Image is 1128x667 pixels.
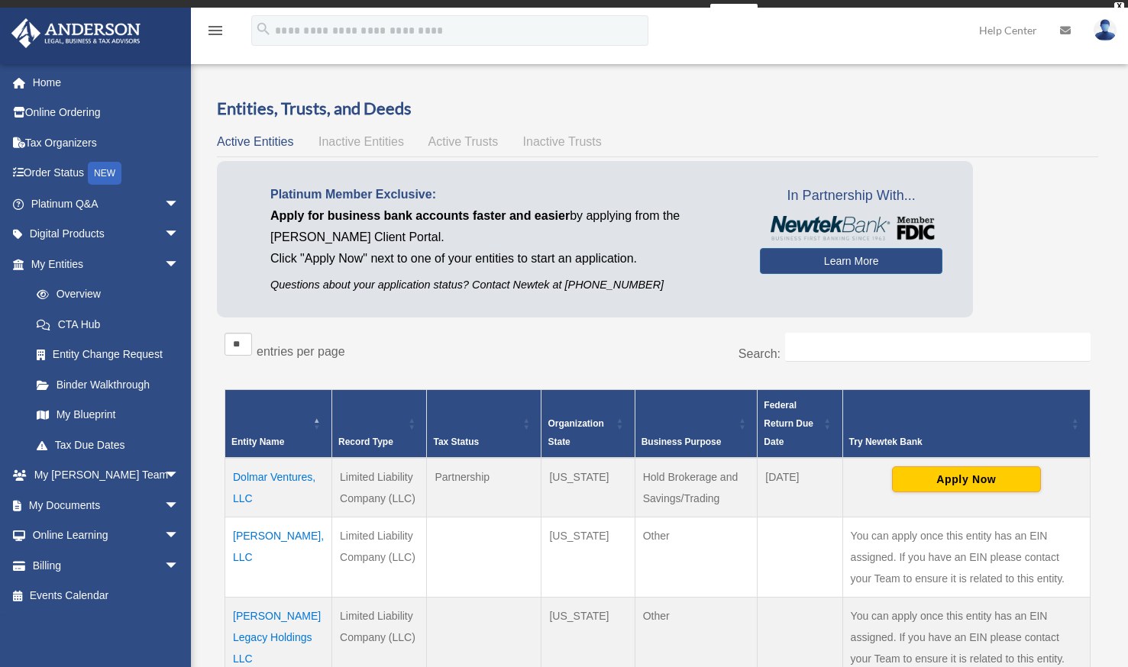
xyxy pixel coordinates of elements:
td: [US_STATE] [541,458,635,517]
span: Active Entities [217,135,293,148]
a: Binder Walkthrough [21,369,195,400]
a: Tax Due Dates [21,430,195,460]
div: NEW [88,162,121,185]
th: Record Type: Activate to sort [332,389,427,458]
a: Home [11,67,202,98]
p: Questions about your application status? Contact Newtek at [PHONE_NUMBER] [270,275,737,295]
img: NewtekBankLogoSM.png [768,216,935,240]
a: Entity Change Request [21,340,195,370]
a: Billingarrow_drop_down [11,550,202,581]
td: Hold Brokerage and Savings/Trading [635,458,758,517]
a: Overview [21,279,187,310]
th: Business Purpose: Activate to sort [635,389,758,458]
a: Platinum Q&Aarrow_drop_down [11,188,202,219]
button: Apply Now [892,466,1041,492]
span: arrow_drop_down [164,249,195,280]
a: My Entitiesarrow_drop_down [11,249,195,279]
span: Inactive Entities [318,135,404,148]
span: Organization State [548,418,603,447]
a: Learn More [760,248,942,274]
th: Entity Name: Activate to invert sorting [225,389,332,458]
h3: Entities, Trusts, and Deeds [217,97,1098,121]
label: Search: [739,347,781,360]
td: Partnership [427,458,541,517]
p: Click "Apply Now" next to one of your entities to start an application. [270,248,737,269]
a: Order StatusNEW [11,158,202,189]
th: Tax Status: Activate to sort [427,389,541,458]
p: Platinum Member Exclusive: [270,184,737,205]
a: Online Learningarrow_drop_down [11,520,202,551]
label: entries per page [257,345,345,358]
th: Try Newtek Bank : Activate to sort [842,389,1090,458]
a: Online Ordering [11,98,202,128]
img: Anderson Advisors Platinum Portal [7,18,145,48]
span: arrow_drop_down [164,188,195,220]
td: You can apply once this entity has an EIN assigned. If you have an EIN please contact your Team t... [842,517,1090,597]
span: Inactive Trusts [523,135,602,148]
td: Limited Liability Company (LLC) [332,517,427,597]
div: close [1114,2,1124,11]
a: survey [710,4,758,22]
span: Apply for business bank accounts faster and easier [270,209,570,222]
span: Entity Name [231,437,284,447]
a: My [PERSON_NAME] Teamarrow_drop_down [11,460,202,491]
td: Limited Liability Company (LLC) [332,458,427,517]
td: Dolmar Ventures, LLC [225,458,332,517]
a: menu [206,27,225,40]
td: [US_STATE] [541,517,635,597]
a: Digital Productsarrow_drop_down [11,219,202,250]
span: In Partnership With... [760,184,942,208]
span: arrow_drop_down [164,520,195,552]
th: Organization State: Activate to sort [541,389,635,458]
div: Try Newtek Bank [849,433,1067,451]
img: User Pic [1094,19,1117,41]
i: search [255,21,272,37]
td: [PERSON_NAME], LLC [225,517,332,597]
span: Record Type [338,437,393,447]
a: Tax Organizers [11,127,202,158]
th: Federal Return Due Date: Activate to sort [758,389,842,458]
p: by applying from the [PERSON_NAME] Client Portal. [270,205,737,248]
div: Get a chance to win 6 months of Platinum for free just by filling out this [370,4,704,22]
span: Tax Status [433,437,479,447]
a: My Documentsarrow_drop_down [11,490,202,520]
td: [DATE] [758,458,842,517]
a: CTA Hub [21,309,195,340]
span: arrow_drop_down [164,460,195,491]
span: Federal Return Due Date [764,400,813,447]
span: arrow_drop_down [164,550,195,582]
a: Events Calendar [11,581,202,611]
td: Other [635,517,758,597]
a: My Blueprint [21,400,195,430]
span: arrow_drop_down [164,219,195,250]
span: Business Purpose [642,437,722,447]
span: Active Trusts [428,135,499,148]
span: arrow_drop_down [164,490,195,521]
i: menu [206,21,225,40]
